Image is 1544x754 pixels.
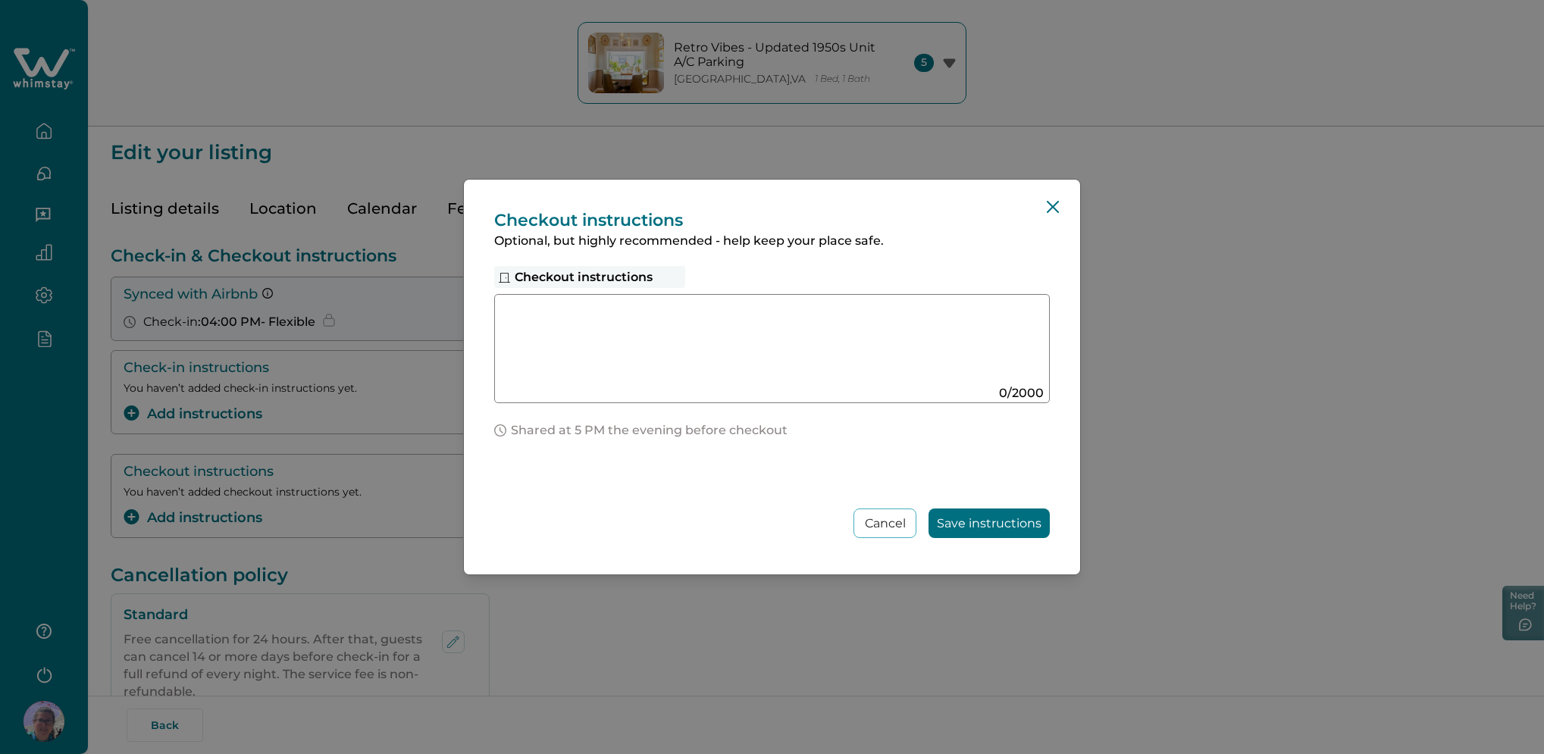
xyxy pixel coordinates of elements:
p: Optional, but highly recommended - help keep your place safe. [494,233,1050,249]
button: Close [1041,195,1065,219]
span: 0 / 2000 [999,386,1044,401]
div: Checkout instructions [494,266,685,288]
button: Cancel [853,508,916,538]
button: Save instructions [929,508,1050,538]
p: Checkout instructions [494,210,1050,230]
div: Shared at 5 PM the evening before checkout [494,423,1050,438]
